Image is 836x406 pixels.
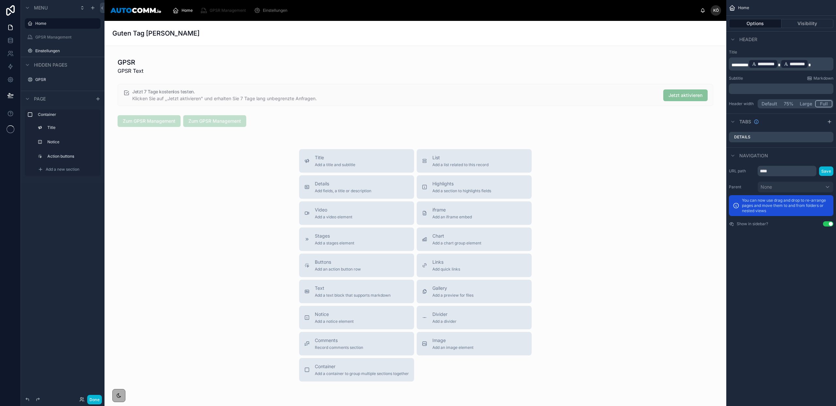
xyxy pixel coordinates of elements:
label: Parent [729,184,755,190]
button: Done [87,395,102,404]
label: GPSR [35,77,99,82]
span: Add an image element [432,345,474,350]
label: Einstellungen [35,48,99,54]
span: None [761,184,772,190]
label: Header width [729,101,755,106]
button: TextAdd a text block that supports markdown [299,280,414,303]
span: Page [34,96,46,102]
span: Details [315,180,371,187]
button: Visibility [781,19,834,28]
button: StagesAdd a stages element [299,227,414,251]
label: Subtitle [729,76,743,81]
img: App logo [110,5,162,16]
p: You can now use drag and drop to re-arrange pages and move them to and from folders or nested views [742,198,829,213]
button: ButtonsAdd an action button row [299,254,414,277]
button: VideoAdd a video element [299,201,414,225]
span: Add a text block that supports markdown [315,293,391,298]
span: Links [432,259,460,265]
span: Title [315,154,355,161]
span: Add a title and subtitle [315,162,355,167]
button: NoticeAdd a notice element [299,306,414,329]
button: HighlightsAdd a section to highlights fields [417,175,532,199]
span: Gallery [432,285,474,291]
div: scrollable content [167,3,700,18]
div: scrollable content [729,84,833,94]
span: Add a chart group element [432,241,481,246]
span: Add a notice element [315,319,354,324]
span: Stages [315,233,354,239]
button: DividerAdd a divider [417,306,532,329]
button: ChartAdd a chart group element [417,227,532,251]
button: ContainerAdd a container to group multiple sections together [299,358,414,382]
span: Buttons [315,259,361,265]
a: Markdown [807,76,833,81]
button: Default [759,100,780,107]
span: Add a stages element [315,241,354,246]
span: Menu [34,5,48,11]
span: Tabs [739,118,751,125]
label: Show in sidebar? [737,221,768,226]
span: Add a video element [315,214,352,220]
span: Markdown [813,76,833,81]
button: 75% [780,100,797,107]
button: Save [819,166,833,176]
button: ListAdd a list related to this record [417,149,532,173]
label: Title [729,50,833,55]
span: Highlights [432,180,491,187]
span: Chart [432,233,481,239]
button: iframeAdd an iframe embed [417,201,532,225]
a: Einstellungen [252,5,292,16]
span: Image [432,337,474,344]
span: List [432,154,489,161]
button: DetailsAdd fields, a title or description [299,175,414,199]
span: Notice [315,311,354,318]
span: Add a section to highlights fields [432,188,491,194]
button: LinksAdd quick links [417,254,532,277]
span: Add quick links [432,267,460,272]
span: Add fields, a title or description [315,188,371,194]
button: TitleAdd a title and subtitle [299,149,414,173]
label: Action buttons [47,154,97,159]
span: Text [315,285,391,291]
span: KÖ [713,8,719,13]
div: scrollable content [729,57,833,70]
a: GPSR Management [199,5,250,16]
span: Record comments section [315,345,363,350]
button: GalleryAdd a preview for files [417,280,532,303]
span: Home [182,8,193,13]
span: Video [315,207,352,213]
label: GPSR Management [35,35,99,40]
span: iframe [432,207,472,213]
button: Full [815,100,832,107]
span: Divider [432,311,457,318]
span: Navigation [739,152,768,159]
label: Details [734,134,750,140]
span: Einstellungen [263,8,287,13]
a: Home [170,5,197,16]
span: Add a divider [432,319,457,324]
button: ImageAdd an image element [417,332,532,355]
label: Home [35,21,97,26]
span: Home [738,5,749,10]
button: Options [729,19,781,28]
label: Title [47,125,97,130]
div: scrollable content [21,106,104,182]
button: None [758,181,833,193]
span: Add an action button row [315,267,361,272]
button: CommentsRecord comments section [299,332,414,355]
span: GPSR Management [210,8,246,13]
span: Hidden pages [34,62,67,68]
span: Comments [315,337,363,344]
label: URL path [729,168,755,174]
span: Container [315,363,409,370]
span: Header [739,36,757,43]
label: Notice [47,139,97,145]
span: Add a list related to this record [432,162,489,167]
button: Large [797,100,815,107]
span: Add a new section [46,167,79,172]
span: Add a preview for files [432,293,474,298]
